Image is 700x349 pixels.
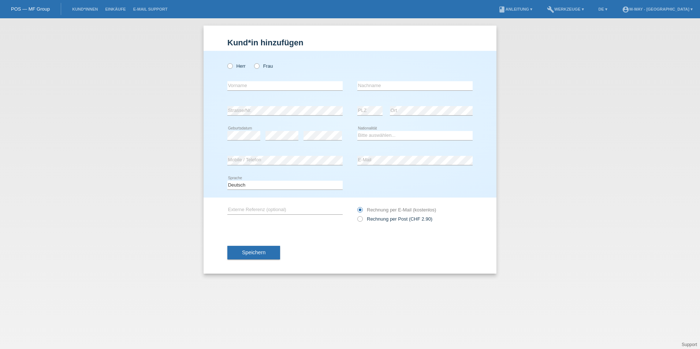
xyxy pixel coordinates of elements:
input: Herr [227,63,232,68]
a: account_circlem-way - [GEOGRAPHIC_DATA] ▾ [618,7,696,11]
button: Speichern [227,246,280,260]
label: Rechnung per E-Mail (kostenlos) [357,207,436,213]
a: buildWerkzeuge ▾ [543,7,588,11]
label: Frau [254,63,273,69]
h1: Kund*in hinzufügen [227,38,473,47]
a: bookAnleitung ▾ [495,7,536,11]
input: Frau [254,63,259,68]
input: Rechnung per Post (CHF 2.90) [357,216,362,225]
a: POS — MF Group [11,6,50,12]
a: E-Mail Support [130,7,171,11]
i: account_circle [622,6,629,13]
a: DE ▾ [595,7,611,11]
label: Herr [227,63,246,69]
a: Kund*innen [68,7,101,11]
input: Rechnung per E-Mail (kostenlos) [357,207,362,216]
a: Support [682,342,697,347]
label: Rechnung per Post (CHF 2.90) [357,216,432,222]
i: build [547,6,554,13]
i: book [498,6,506,13]
a: Einkäufe [101,7,129,11]
span: Speichern [242,249,265,255]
